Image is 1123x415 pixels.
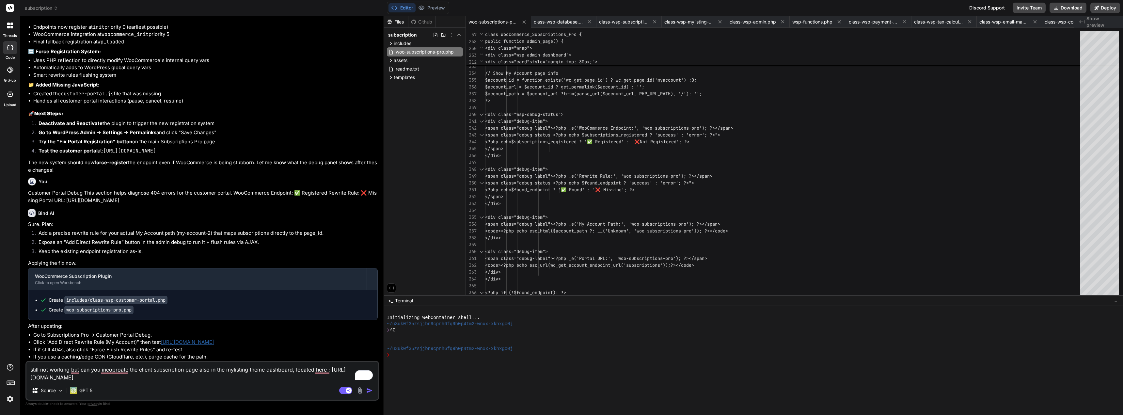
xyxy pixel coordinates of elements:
label: Upload [4,102,16,108]
p: Source [41,387,56,394]
div: 342 [466,125,477,132]
div: 363 [466,269,477,276]
span: > [563,290,566,295]
span: >_ [388,297,393,304]
span: rl(wc_get_account_endpoint_url('subscriptions')); [543,262,671,268]
span: <?php echo [485,139,511,145]
span: − [1114,297,1118,304]
div: 359 [466,241,477,248]
li: Add a precise rewrite rule for your actual My Account path (my-account-2) that maps subscriptions... [33,230,378,239]
code: wp_loaded [98,39,124,45]
span: tml($account_path ?: __('Unknown', 'woo-subscripti [543,228,673,234]
span: r'; ?>"> [673,180,694,186]
li: If you use a caching/edge CDN (Cloudflare, etc.), purge cache for the path. [33,353,378,361]
div: 356 [466,221,477,228]
span: Terminal [395,297,413,304]
div: 346 [466,152,477,159]
p: After updating: [28,323,378,330]
li: Go to Subscriptions Pro → Customer Portal Debug. [33,331,378,339]
span: ptions-pro'); ?></span> [673,125,733,131]
span: tus <?php echo $subscriptions_registered ? 'succes [543,132,673,138]
img: attachment [356,387,364,394]
span: $account_url = $account_id ? g [485,84,563,90]
div: Click to collapse the range. [477,248,486,255]
span: class WooCommerce_Subscriptions_Pro { [485,31,582,37]
p: Applying the fix now. [28,260,378,267]
li: Click “Add Direct Rewrite Rule (My Account)” then test [33,339,378,346]
code: init [93,24,104,30]
span: public function admin_page() { [485,38,563,44]
code: [URL][DOMAIN_NAME] [103,148,156,154]
div: WooCommerce Subscription Plugin [35,273,360,279]
span: </span> [485,146,503,152]
span: 248 [466,38,477,45]
span: 312 [466,59,477,66]
label: threads [3,33,17,39]
div: 351 [466,186,477,193]
code: woocommerce_init [102,31,149,38]
span: ~/u3uk0f35zsjjbn9cprh6fq9h0p4tm2-wnxx-xkhxgc0j [387,346,513,352]
p: Customer Portal Debug This section helps diagnose 404 errors for the customer portal. WooCommerce... [28,189,378,204]
button: WooCommerce Subscription PluginClick to open Workbench [28,268,367,290]
span: Show preview [1086,15,1118,28]
span: <div class="wrap"> [485,45,532,51]
div: Click to collapse the range. [477,118,486,125]
li: Automatically adds to WordPress global query vars [33,64,378,72]
div: Files [384,19,408,25]
span: el"><?php _e('Rewrite Rule:', 'woo-subscriptions-p [543,173,673,179]
div: 345 [466,145,477,152]
h3: 🚀 [28,110,378,118]
div: 366 [466,289,477,296]
strong: 📁 Added Missing JavaScript: [28,82,100,88]
p: The new system should now the endpoint even if WooCommerce is being stubborn. Let me know what th... [28,159,378,174]
span: // Show My Account page info [485,70,558,76]
li: the plugin to trigger the new registration system [33,120,378,129]
span: <span class="debug-lab [485,173,543,179]
span: <div class="debug-item"> [485,248,548,254]
span: <span class="debug-lab [485,125,543,131]
div: 360 [466,248,477,255]
span: class-wsp-coupon-manager.php [1045,19,1094,25]
div: 353 [466,200,477,207]
strong: Test the customer portal [39,148,98,154]
span: el"><?php _e('WooCommerce Endpoint:', 'woo-subscri [543,125,673,131]
p: Sure. Plan: [28,221,378,228]
p: GPT 5 [79,387,92,394]
h6: You [39,178,47,185]
span: ~/u3uk0f35zsjjbn9cprh6fq9h0p4tm2-wnxx-xkhxgc0j [387,321,513,327]
h6: Bind AI [38,210,54,216]
div: Github [408,19,435,25]
span: trim(parse_url($account_url, PHP_URL_PATH), '/') [563,91,689,97]
div: Click to collapse the range. [477,166,486,173]
img: settings [5,393,16,405]
span: : ''; [689,91,702,97]
span: <span class="debug-sta [485,132,543,138]
div: Discord Support [965,3,1009,13]
span: ?> [485,98,490,104]
code: includes/class-wsp-customer-portal.php [64,296,167,304]
span: </div> [485,235,501,241]
div: Click to collapse the range. [477,132,486,138]
span: $subscriptions_registered ? '✅ Registered' : '❌ [511,139,640,145]
li: Uses PHP reflection to directly modify WooCommerce's internal query vars [33,57,378,64]
textarea: To enrich screen reader interactions, please activate Accessibility in Grammarly extension settings [26,362,378,381]
div: 352 [466,193,477,200]
span: et_permalink($account_id) : ''; [563,84,644,90]
div: 337 [466,90,477,97]
span: subscription [25,5,58,11]
span: el"><?php _e('My Account Path:', 'woo-subscription [543,221,673,227]
code: customer-portal.js [61,90,114,97]
div: 365 [466,282,477,289]
img: Pick Models [58,388,63,393]
button: Editor [388,3,416,12]
span: privacy [87,402,99,406]
span: '); ?></span> [673,255,707,261]
code: woo-subscriptions-pro.php [64,306,134,314]
span: woo-subscriptions-pro.php [468,19,517,25]
div: Click to open Workbench [35,280,360,285]
span: class-wsp-email-manager.php [979,19,1028,25]
span: ^C [390,327,395,333]
span: Initializing WebContainer shell... [387,315,480,321]
span: class-wsp-payment-handler.php [849,19,898,25]
span: <?php if (!$found_endpoint): ? [485,290,563,295]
